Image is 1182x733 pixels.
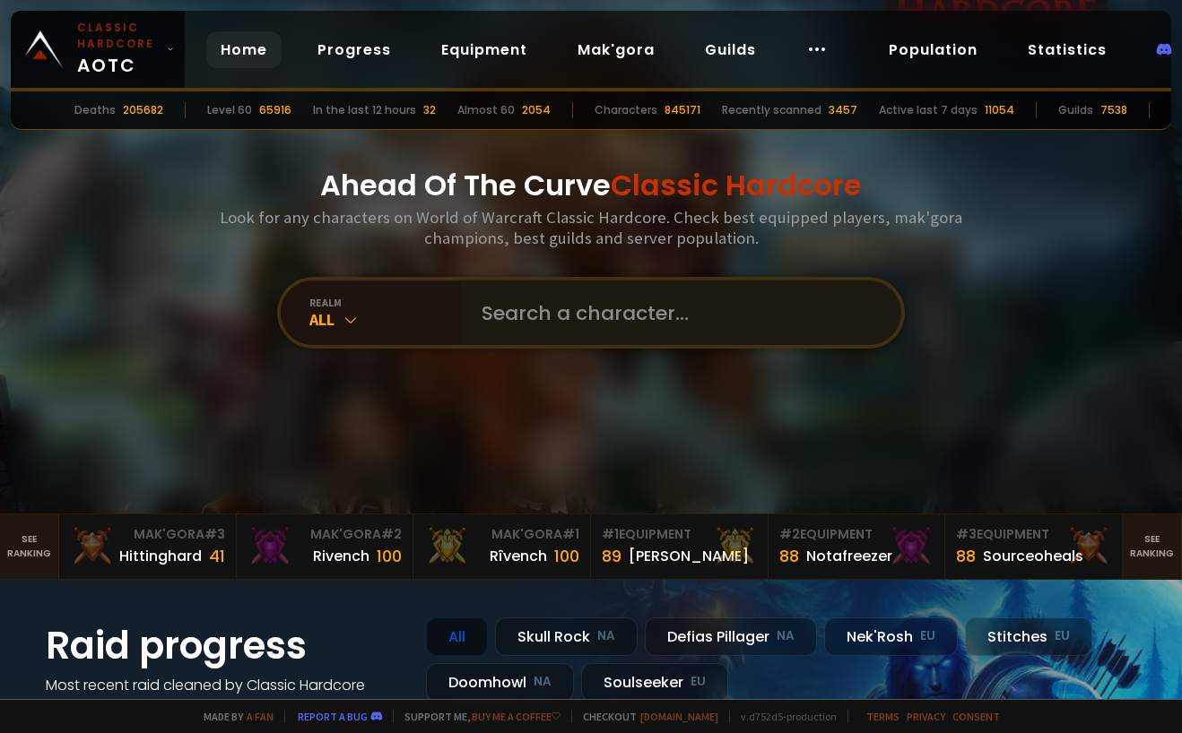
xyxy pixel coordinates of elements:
h1: Ahead Of The Curve [320,164,862,207]
span: Checkout [571,710,718,723]
span: v. d752d5 - production [729,710,837,723]
div: Level 60 [207,102,252,118]
div: Guilds [1058,102,1093,118]
small: NA [597,627,615,645]
small: Classic Hardcore [77,20,160,52]
div: Sourceoheals [983,545,1083,567]
div: Mak'Gora [248,525,403,544]
a: Population [874,31,992,68]
div: 3457 [829,102,857,118]
a: Report a bug [298,710,368,723]
span: # 3 [204,525,225,543]
div: 11054 [985,102,1014,118]
a: Statistics [1013,31,1121,68]
a: a fan [247,710,274,723]
div: Nek'Rosh [824,617,958,656]
span: # 3 [956,525,977,543]
input: Search a character... [471,280,880,345]
a: Terms [866,710,900,723]
a: #1Equipment89[PERSON_NAME] [591,514,769,579]
div: 845171 [665,102,700,118]
span: Classic Hardcore [611,165,862,205]
div: Rivench [313,545,369,567]
div: Active last 7 days [879,102,978,118]
a: Progress [303,31,405,68]
div: Characters [595,102,657,118]
div: Stitches [965,617,1092,656]
a: #3Equipment88Sourceoheals [945,514,1123,579]
div: All [309,309,460,330]
a: Equipment [427,31,542,68]
div: 88 [956,544,976,568]
div: 88 [779,544,799,568]
span: AOTC [77,20,160,79]
a: Seeranking [1123,514,1182,579]
div: 7538 [1100,102,1127,118]
a: Consent [952,710,1000,723]
h3: Look for any characters on World of Warcraft Classic Hardcore. Check best equipped players, mak'g... [213,207,969,248]
div: Rîvench [490,545,547,567]
span: # 1 [602,525,619,543]
small: NA [777,627,795,645]
div: 2054 [522,102,551,118]
span: # 2 [779,525,800,543]
div: Skull Rock [495,617,638,656]
div: realm [309,296,460,309]
div: Doomhowl [426,663,574,702]
div: [PERSON_NAME] [629,545,749,567]
a: Mak'Gora#3Hittinghard41 [59,514,237,579]
span: # 2 [381,525,402,543]
h4: Most recent raid cleaned by Classic Hardcore guilds [46,674,404,719]
a: Home [206,31,282,68]
h1: Raid progress [46,617,404,674]
a: Mak'gora [563,31,669,68]
span: # 1 [562,525,579,543]
div: 205682 [123,102,163,118]
div: Mak'Gora [70,525,225,544]
div: 100 [377,544,402,568]
div: Notafreezer [806,545,892,567]
span: Support me, [393,710,561,723]
div: 89 [602,544,621,568]
div: 65916 [259,102,291,118]
span: Made by [193,710,274,723]
a: Buy me a coffee [472,710,561,723]
div: Hittinghard [119,545,202,567]
div: Mak'Gora [424,525,579,544]
div: Deaths [74,102,116,118]
div: Equipment [956,525,1111,544]
small: NA [534,673,552,691]
div: Equipment [602,525,757,544]
div: 100 [554,544,579,568]
div: 32 [423,102,436,118]
small: EU [920,627,935,645]
div: Soulseeker [581,663,728,702]
a: Mak'Gora#1Rîvench100 [413,514,591,579]
div: In the last 12 hours [313,102,416,118]
div: Recently scanned [722,102,821,118]
div: Almost 60 [457,102,515,118]
small: EU [1055,627,1070,645]
a: Privacy [907,710,945,723]
a: Guilds [691,31,770,68]
a: #2Equipment88Notafreezer [769,514,946,579]
div: Defias Pillager [645,617,817,656]
div: Equipment [779,525,934,544]
a: [DOMAIN_NAME] [640,710,718,723]
a: Classic HardcoreAOTC [11,11,185,88]
div: 41 [209,544,225,568]
div: All [426,617,488,656]
small: EU [691,673,706,691]
a: Mak'Gora#2Rivench100 [237,514,414,579]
